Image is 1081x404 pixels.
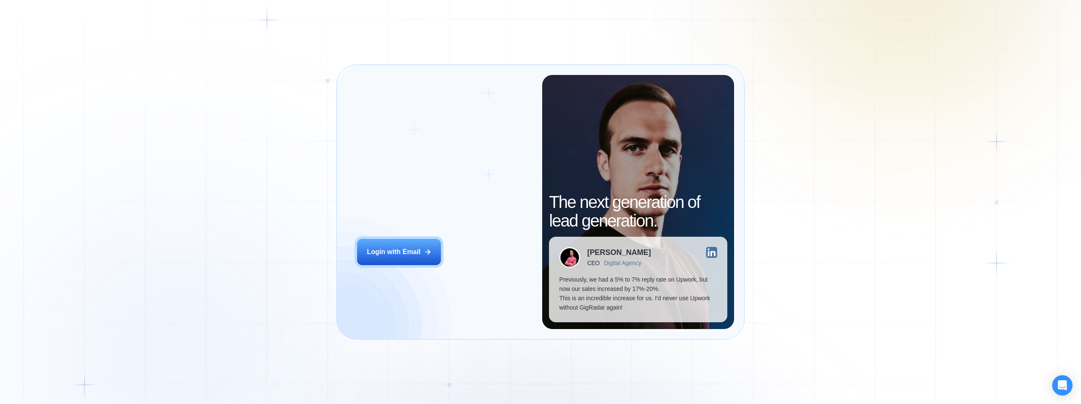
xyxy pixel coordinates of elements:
[357,239,441,265] button: Login with Email
[549,193,727,230] h2: The next generation of lead generation.
[587,260,599,266] div: CEO
[559,275,717,312] p: Previously, we had a 5% to 7% reply rate on Upwork, but now our sales increased by 17%-20%. This ...
[604,260,641,266] div: Digital Agency
[587,249,651,256] div: [PERSON_NAME]
[367,247,421,257] div: Login with Email
[1052,375,1073,396] div: Open Intercom Messenger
